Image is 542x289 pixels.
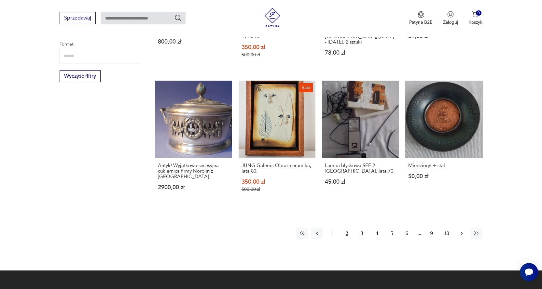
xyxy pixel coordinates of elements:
p: Zaloguj [443,19,458,25]
img: Patyna - sklep z meblami i dekoracjami vintage [263,8,282,27]
p: 800,00 zł [158,39,229,45]
button: 2 [341,228,353,239]
p: 350,00 zł [242,179,313,185]
button: 9 [426,228,438,239]
button: 10 [441,228,452,239]
button: Zaloguj [443,11,458,25]
a: Ikona medaluPatyna B2B [409,11,433,25]
a: Sprzedawaj [60,16,96,21]
button: 4 [371,228,383,239]
p: 39,00 zł [408,33,479,39]
iframe: Smartsupp widget button [520,263,538,281]
p: 500,00 zł [242,52,313,58]
h3: Lampa błyskowa SEF-2 – [GEOGRAPHIC_DATA], lata 70. [325,163,396,174]
p: 50,00 zł [408,174,479,179]
p: 2900,00 zł [158,185,229,190]
button: Wyczyść filtry [60,70,101,82]
button: Patyna B2B [409,11,433,25]
a: Antyk! Wyjątkowa secesyjna cukiernica firmy Norblin z WarszawyAntyk! Wyjątkowa secesyjna cukierni... [155,81,232,204]
button: 5 [386,228,398,239]
p: 45,00 zł [325,179,396,185]
p: 500,00 zł [242,187,313,192]
h3: Antyk! Wyjątkowa secesyjna cukiernica firmy Norblin z [GEOGRAPHIC_DATA] [158,163,229,179]
img: Ikona medalu [418,11,424,18]
img: Ikonka użytkownika [447,11,454,18]
h3: [PERSON_NAME] „Maja z łódką”, druk artystyczny na płytce "STEULER" Niemcy, lata 1990/95. [242,17,313,39]
p: Koszyk [468,19,482,25]
h3: Miedzioryt + stal [408,163,479,168]
button: 0Koszyk [468,11,482,25]
p: 350,00 zł [242,45,313,50]
a: Lampa błyskowa SEF-2 – ZSRR, lata 70.Lampa błyskowa SEF-2 – [GEOGRAPHIC_DATA], lata 70.45,00 zł [322,81,399,204]
button: Sprzedawaj [60,12,96,24]
div: 0 [476,10,481,16]
p: 78,00 zł [325,50,396,56]
img: Ikona koszyka [472,11,479,18]
button: 1 [326,228,338,239]
h3: JUNG Galerie, Obraz ceramika, lata 80. [242,163,313,174]
button: 6 [401,228,413,239]
button: Szukaj [174,14,182,22]
p: Format [60,41,139,48]
button: 3 [356,228,368,239]
h3: Talerze obiadowe, głębokie, Jaeger / [GEOGRAPHIC_DATA] [GEOGRAPHIC_DATA], [GEOGRAPHIC_DATA], [DAT... [325,17,396,45]
a: SaleJUNG Galerie, Obraz ceramika, lata 80.JUNG Galerie, Obraz ceramika, lata 80.350,00 zł500,00 zł [239,81,315,204]
p: Patyna B2B [409,19,433,25]
a: Miedzioryt + stalMiedzioryt + stal50,00 zł [405,81,482,204]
